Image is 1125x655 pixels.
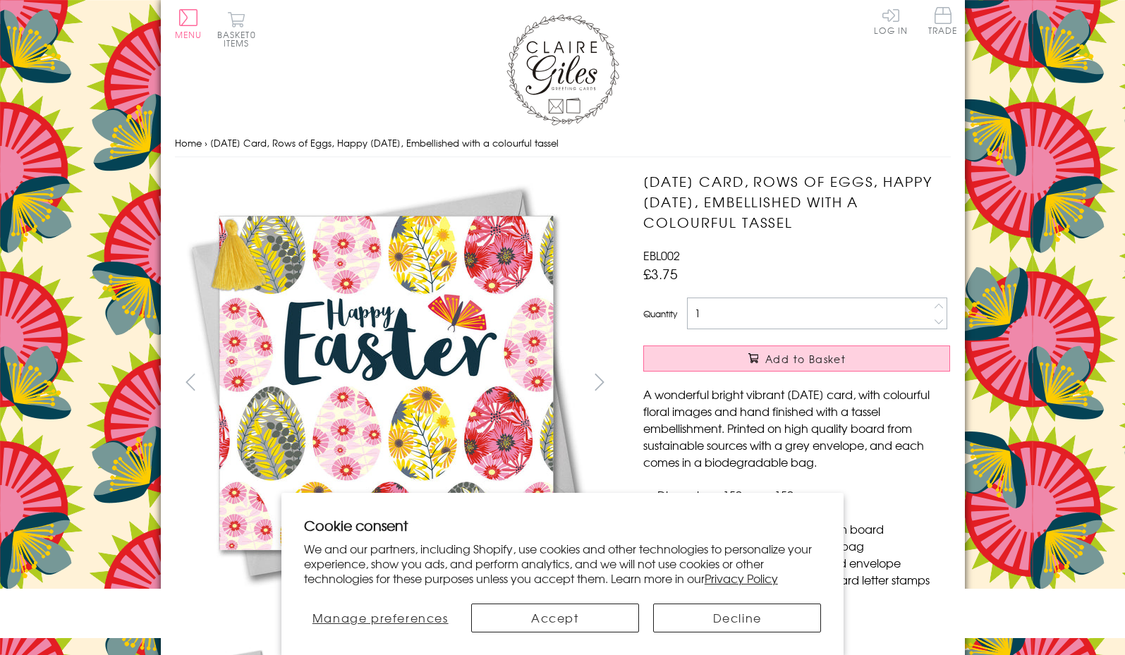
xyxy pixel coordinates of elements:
span: EBL002 [643,247,680,264]
span: Add to Basket [765,352,846,366]
span: Menu [175,28,202,41]
img: Easter Card, Rows of Eggs, Happy Easter, Embellished with a colourful tassel [174,171,597,594]
p: We and our partners, including Shopify, use cookies and other technologies to personalize your ex... [304,541,822,585]
h2: Cookie consent [304,515,822,535]
a: Log In [874,7,908,35]
li: Dimensions: 150mm x 150mm [657,486,950,503]
span: [DATE] Card, Rows of Eggs, Happy [DATE], Embellished with a colourful tassel [210,136,559,149]
img: Easter Card, Rows of Eggs, Happy Easter, Embellished with a colourful tassel [615,171,1038,594]
img: Claire Giles Greetings Cards [506,14,619,126]
button: Manage preferences [304,604,457,632]
button: Decline [653,604,821,632]
span: Trade [928,7,958,35]
h1: [DATE] Card, Rows of Eggs, Happy [DATE], Embellished with a colourful tassel [643,171,950,232]
button: Accept [471,604,639,632]
a: Home [175,136,202,149]
button: Basket0 items [217,11,256,47]
button: next [583,366,615,398]
p: A wonderful bright vibrant [DATE] card, with colourful floral images and hand finished with a tas... [643,386,950,470]
span: › [205,136,207,149]
button: prev [175,366,207,398]
nav: breadcrumbs [175,129,951,158]
button: Add to Basket [643,345,950,372]
label: Quantity [643,307,677,320]
span: 0 items [224,28,256,49]
a: Trade [928,7,958,37]
a: Privacy Policy [705,570,778,587]
button: Menu [175,9,202,39]
span: £3.75 [643,264,678,283]
span: Manage preferences [312,609,449,626]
